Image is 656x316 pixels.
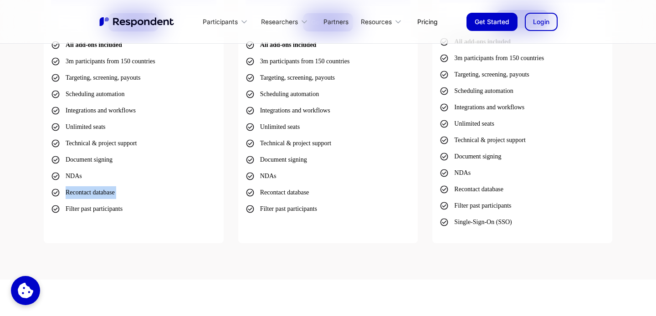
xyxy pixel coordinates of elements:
li: Unlimited seats [440,117,494,130]
li: Integrations and workflows [51,104,136,117]
li: Scheduling automation [440,85,513,97]
li: Technical & project support [51,137,137,150]
a: Login [525,13,558,31]
li: 3m participants from 150 countries [440,52,544,65]
li: Integrations and workflows [246,104,330,117]
strong: All add-ons included [260,41,317,48]
li: Unlimited seats [51,121,106,133]
li: Technical & project support [246,137,331,150]
a: Pricing [410,11,445,32]
li: Single-Sign-On (SSO) [440,216,512,229]
li: 3m participants from 150 countries [51,55,155,68]
a: Partners [316,11,356,32]
div: Resources [356,11,410,32]
li: Document signing [246,153,307,166]
li: NDAs [440,167,471,179]
li: Document signing [440,150,501,163]
div: Resources [361,17,392,26]
strong: All add-ons included [66,41,122,48]
div: Researchers [261,17,298,26]
li: Targeting, screening, payouts [440,68,529,81]
li: Filter past participants [246,203,317,215]
li: NDAs [246,170,277,183]
li: Filter past participants [440,199,511,212]
li: Filter past participants [51,203,123,215]
li: Document signing [51,153,113,166]
div: Participants [203,17,238,26]
li: Recontact database [440,183,503,196]
div: Researchers [256,11,316,32]
li: NDAs [51,170,82,183]
a: Get Started [466,13,518,31]
li: Integrations and workflows [440,101,524,114]
li: Recontact database [246,186,309,199]
li: Scheduling automation [51,88,124,101]
img: Untitled UI logotext [98,16,176,28]
li: 3m participants from 150 countries [246,55,350,68]
li: Scheduling automation [246,88,319,101]
li: Targeting, screening, payouts [51,71,140,84]
a: home [98,16,176,28]
li: Unlimited seats [246,121,300,133]
li: Targeting, screening, payouts [246,71,335,84]
li: Recontact database [51,186,115,199]
div: Participants [198,11,256,32]
li: Technical & project support [440,134,525,147]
